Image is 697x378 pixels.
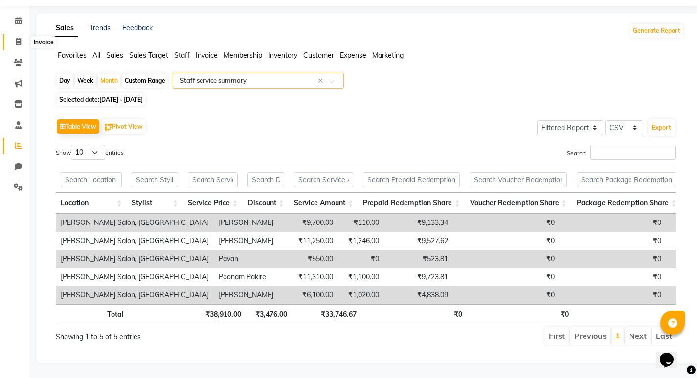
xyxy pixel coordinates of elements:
td: ₹0 [560,232,666,250]
th: ₹33,746.67 [292,304,361,323]
td: ₹550.00 [278,250,338,268]
span: Staff [174,51,190,60]
input: Search Service Amount [294,172,354,187]
label: Show entries [56,145,124,160]
th: ₹3,476.00 [246,304,292,323]
iframe: chat widget [656,339,687,368]
td: [PERSON_NAME] [214,286,278,304]
th: ₹0 [361,304,467,323]
td: ₹523.81 [384,250,453,268]
select: Showentries [71,145,105,160]
td: ₹0 [453,286,560,304]
div: Invoice [31,36,56,48]
span: Customer [303,51,334,60]
td: Pavan [214,250,278,268]
a: Trends [90,23,111,32]
td: ₹1,100.00 [338,268,384,286]
input: Search: [590,145,676,160]
input: Search Location [61,172,122,187]
span: [DATE] - [DATE] [99,96,143,103]
input: Search Service Price [188,172,238,187]
td: ₹0 [453,214,560,232]
div: Showing 1 to 5 of 5 entries [56,326,306,342]
th: ₹38,910.00 [186,304,246,323]
td: ₹0 [560,268,666,286]
span: Sales [106,51,123,60]
td: ₹11,310.00 [278,268,338,286]
td: ₹0 [560,214,666,232]
div: Custom Range [122,74,168,88]
td: ₹6,100.00 [278,286,338,304]
th: Total [56,304,129,323]
div: Week [75,74,96,88]
span: Membership [224,51,262,60]
th: Prepaid Redemption Share: activate to sort column ascending [358,193,465,214]
td: ₹110.00 [338,214,384,232]
td: [PERSON_NAME] Salon, [GEOGRAPHIC_DATA] [56,232,214,250]
th: Discount: activate to sort column ascending [243,193,289,214]
td: ₹9,723.81 [384,268,453,286]
button: Table View [57,119,99,134]
span: Selected date: [57,93,145,106]
th: Service Price: activate to sort column ascending [183,193,243,214]
a: 1 [615,331,620,340]
th: ₹0 [467,304,574,323]
span: Sales Target [129,51,168,60]
button: Generate Report [630,24,683,38]
td: Poonam Pakire [214,268,278,286]
td: ₹0 [453,232,560,250]
span: All [92,51,100,60]
div: Month [98,74,120,88]
a: Sales [52,20,78,37]
td: ₹9,133.34 [384,214,453,232]
td: [PERSON_NAME] [214,232,278,250]
td: ₹0 [338,250,384,268]
img: pivot.png [105,124,112,131]
td: [PERSON_NAME] Salon, [GEOGRAPHIC_DATA] [56,268,214,286]
td: ₹4,838.09 [384,286,453,304]
th: Package Redemption Share: activate to sort column ascending [572,193,681,214]
td: [PERSON_NAME] Salon, [GEOGRAPHIC_DATA] [56,250,214,268]
td: ₹0 [453,268,560,286]
td: [PERSON_NAME] Salon, [GEOGRAPHIC_DATA] [56,214,214,232]
td: ₹11,250.00 [278,232,338,250]
th: Service Amount: activate to sort column ascending [289,193,359,214]
input: Search Stylist [132,172,178,187]
span: Marketing [372,51,404,60]
td: [PERSON_NAME] Salon, [GEOGRAPHIC_DATA] [56,286,214,304]
span: Favorites [58,51,87,60]
td: ₹0 [453,250,560,268]
th: Location: activate to sort column ascending [56,193,127,214]
td: ₹0 [560,250,666,268]
div: Day [57,74,73,88]
th: Voucher Redemption Share: activate to sort column ascending [465,193,571,214]
span: Invoice [196,51,218,60]
input: Search Voucher Redemption Share [470,172,566,187]
th: Stylist: activate to sort column ascending [127,193,183,214]
td: ₹9,700.00 [278,214,338,232]
td: ₹0 [560,286,666,304]
td: ₹1,246.00 [338,232,384,250]
th: ₹0 [574,304,682,323]
td: [PERSON_NAME] [214,214,278,232]
span: Clear all [318,76,326,86]
input: Search Prepaid Redemption Share [363,172,460,187]
input: Search Package Redemption Share [577,172,676,187]
label: Search: [567,145,676,160]
input: Search Discount [247,172,284,187]
td: ₹1,020.00 [338,286,384,304]
td: ₹9,527.62 [384,232,453,250]
span: Expense [340,51,366,60]
a: Feedback [122,23,153,32]
button: Export [648,119,675,136]
button: Pivot View [102,119,145,134]
span: Inventory [268,51,297,60]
